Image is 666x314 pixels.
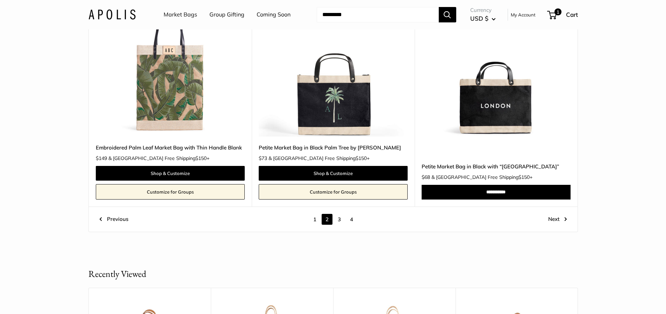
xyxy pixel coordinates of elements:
[554,8,561,15] span: 1
[356,155,367,161] span: $150
[346,214,357,225] a: 4
[470,15,488,22] span: USD $
[259,144,408,152] a: Petite Market Bag in Black Palm Tree by [PERSON_NAME]
[317,7,439,22] input: Search...
[548,9,578,20] a: 1 Cart
[548,214,567,225] a: Next
[96,166,245,181] a: Shop & Customize
[511,11,536,19] a: My Account
[257,9,291,20] a: Coming Soon
[422,162,571,170] a: Petite Market Bag in Black with “[GEOGRAPHIC_DATA]”
[566,11,578,18] span: Cart
[164,9,197,20] a: Market Bags
[259,155,267,161] span: $73
[88,267,146,281] h2: Recently Viewed
[6,287,75,308] iframe: Sign Up via Text for Offers
[518,174,530,180] span: $150
[259,166,408,181] a: Shop & Customize
[422,174,430,180] span: $68
[99,214,128,225] a: Previous
[96,155,107,161] span: $149
[108,156,209,161] span: & [GEOGRAPHIC_DATA] Free Shipping +
[322,214,332,225] span: 2
[209,9,244,20] a: Group Gifting
[268,156,370,161] span: & [GEOGRAPHIC_DATA] Free Shipping +
[309,214,320,225] a: 1
[334,214,345,225] a: 3
[470,5,496,15] span: Currency
[431,175,532,180] span: & [GEOGRAPHIC_DATA] Free Shipping +
[96,184,245,200] a: Customize for Groups
[470,13,496,24] button: USD $
[195,155,207,161] span: $150
[96,144,245,152] a: Embroidered Palm Leaf Market Bag with Thin Handle Blank
[88,9,136,20] img: Apolis
[259,184,408,200] a: Customize for Groups
[439,7,456,22] button: Search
